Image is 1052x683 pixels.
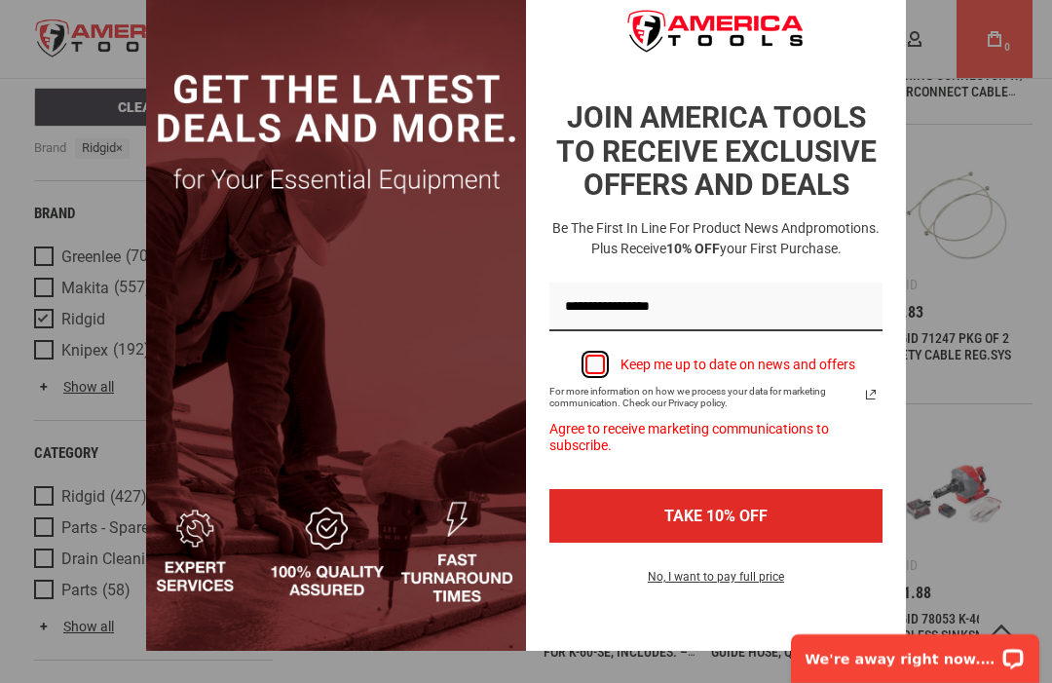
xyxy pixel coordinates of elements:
[632,566,800,599] button: No, I want to pay full price
[666,241,720,256] strong: 10% OFF
[859,383,883,406] svg: link icon
[549,283,883,332] input: Email field
[778,622,1052,683] iframe: LiveChat chat widget
[591,220,881,256] span: promotions. Plus receive your first purchase.
[859,383,883,406] a: Read our Privacy Policy
[549,386,859,409] span: For more information on how we process your data for marketing communication. Check our Privacy p...
[549,409,883,466] div: Agree to receive marketing communications to subscribe.
[545,218,886,259] h3: Be the first in line for product news and
[549,489,883,543] button: TAKE 10% OFF
[556,100,877,202] strong: JOIN AMERICA TOOLS TO RECEIVE EXCLUSIVE OFFERS AND DEALS
[620,357,855,373] div: Keep me up to date on news and offers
